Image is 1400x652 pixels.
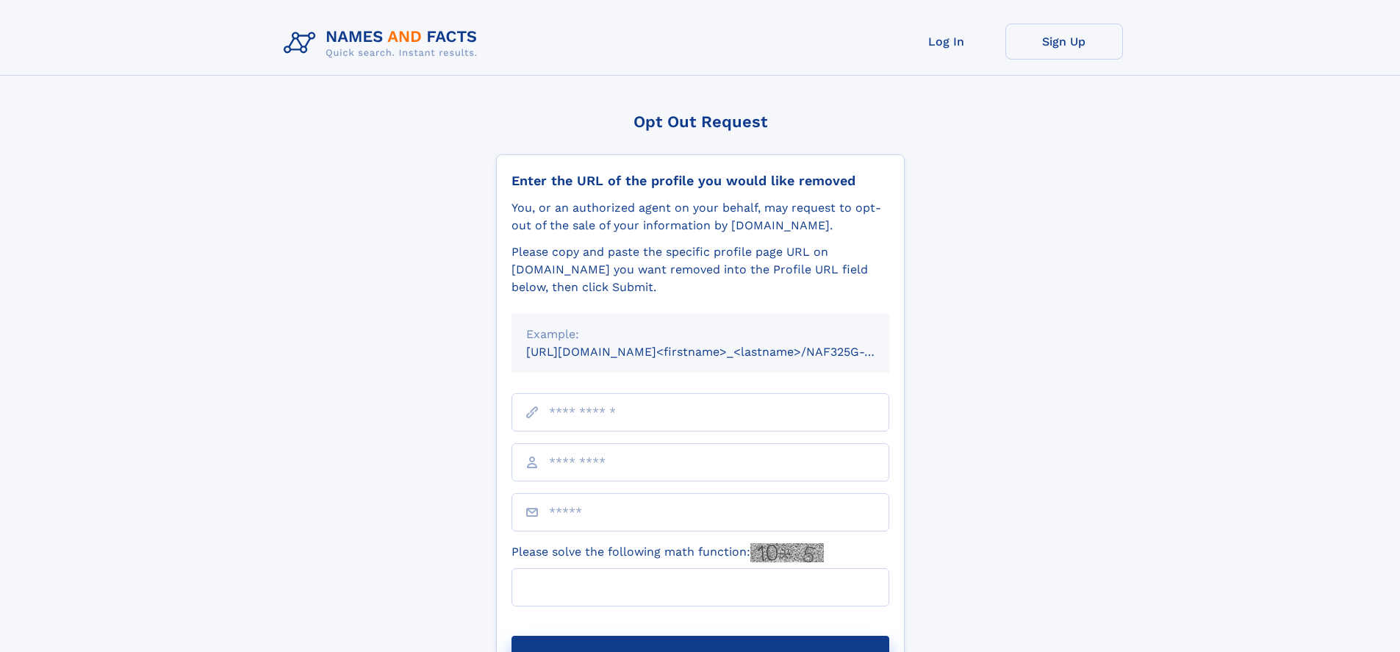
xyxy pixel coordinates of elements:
[1005,24,1123,60] a: Sign Up
[511,173,889,189] div: Enter the URL of the profile you would like removed
[888,24,1005,60] a: Log In
[526,326,875,343] div: Example:
[511,243,889,296] div: Please copy and paste the specific profile page URL on [DOMAIN_NAME] you want removed into the Pr...
[526,345,917,359] small: [URL][DOMAIN_NAME]<firstname>_<lastname>/NAF325G-xxxxxxxx
[511,543,824,562] label: Please solve the following math function:
[511,199,889,234] div: You, or an authorized agent on your behalf, may request to opt-out of the sale of your informatio...
[278,24,489,63] img: Logo Names and Facts
[496,112,905,131] div: Opt Out Request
